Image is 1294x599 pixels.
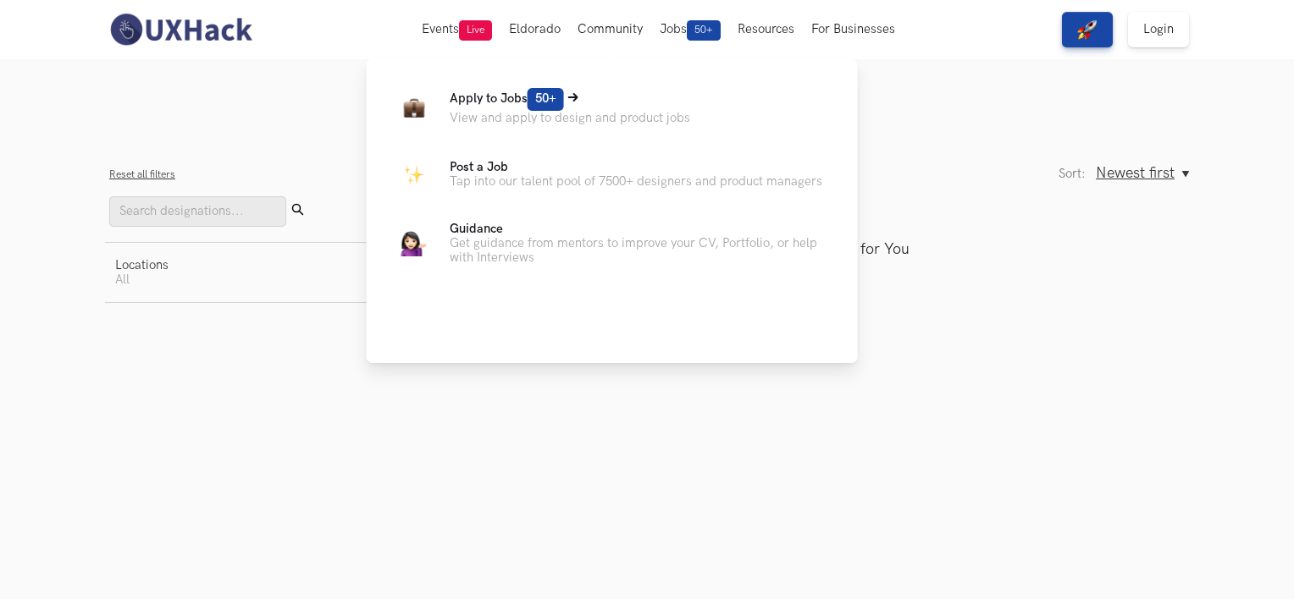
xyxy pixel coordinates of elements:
ul: Tabs Interface [322,74,972,122]
a: BriefcaseApply to Jobs50+View and apply to design and product jobs [394,86,831,127]
span: Apply to Jobs [450,91,564,106]
span: 50+ [528,88,564,111]
img: UXHack-logo.png [105,12,256,47]
img: rocket [1077,19,1098,40]
a: Login [1128,12,1189,47]
img: Parking [403,164,424,185]
span: Post a Job [450,160,508,174]
p: Tap into our talent pool of 7500+ designers and product managers [450,174,822,189]
button: LocationsAll [105,243,444,302]
span: All [115,272,130,287]
img: Guidance [401,231,427,256]
p: View and apply to design and product jobs [450,111,690,125]
span: Guidance [450,222,503,236]
button: Newest first, Sort: [1096,164,1189,182]
label: Sort: [1059,167,1086,181]
img: Briefcase [403,96,424,118]
a: GuidanceGuidanceGet guidance from mentors to improve your CV, Portfolio, or help with Interviews [394,222,831,265]
span: 50+ [687,20,721,41]
input: Search [109,196,286,227]
a: ParkingPost a JobTap into our talent pool of 7500+ designers and product managers [394,154,831,195]
p: Get guidance from mentors to improve your CV, Portfolio, or help with Interviews [450,236,831,265]
span: Live [459,20,492,41]
button: Reset all filters [109,168,175,181]
div: Locations [115,258,169,272]
span: Newest first [1096,164,1175,182]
